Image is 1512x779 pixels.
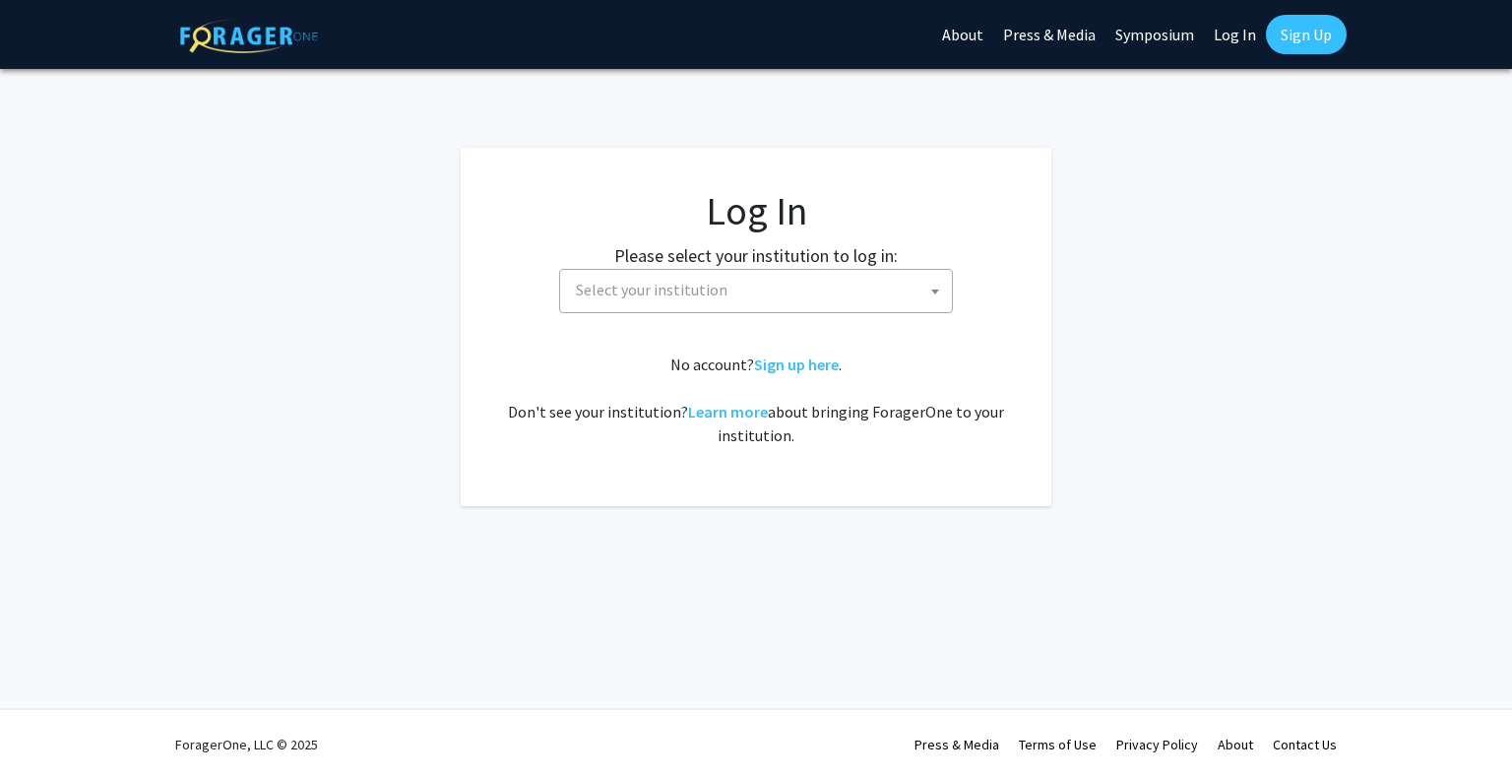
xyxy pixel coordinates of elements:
a: Learn more about bringing ForagerOne to your institution [688,402,768,422]
a: Sign Up [1266,15,1347,54]
a: Privacy Policy [1116,736,1198,753]
div: No account? . Don't see your institution? about bringing ForagerOne to your institution. [500,353,1012,447]
a: Terms of Use [1019,736,1097,753]
h1: Log In [500,187,1012,234]
a: About [1218,736,1253,753]
label: Please select your institution to log in: [614,242,898,269]
span: Select your institution [576,280,727,299]
a: Press & Media [914,736,999,753]
span: Select your institution [559,269,953,313]
img: ForagerOne Logo [180,19,318,53]
span: Select your institution [568,270,952,310]
a: Sign up here [754,355,839,374]
a: Contact Us [1273,736,1337,753]
div: ForagerOne, LLC © 2025 [175,710,318,779]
